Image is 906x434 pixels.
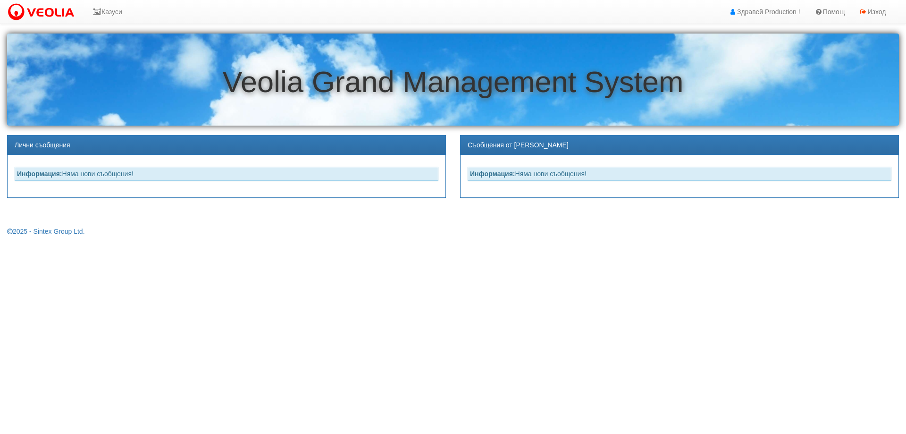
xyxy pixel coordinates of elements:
strong: Информация: [17,170,62,178]
strong: Информация: [470,170,515,178]
div: Няма нови съобщения! [468,167,891,181]
div: Няма нови съобщения! [15,167,438,181]
img: VeoliaLogo.png [7,2,79,22]
div: Съобщения от [PERSON_NAME] [461,136,898,155]
h1: Veolia Grand Management System [7,66,899,98]
div: Лични съобщения [8,136,445,155]
a: 2025 - Sintex Group Ltd. [7,228,85,235]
